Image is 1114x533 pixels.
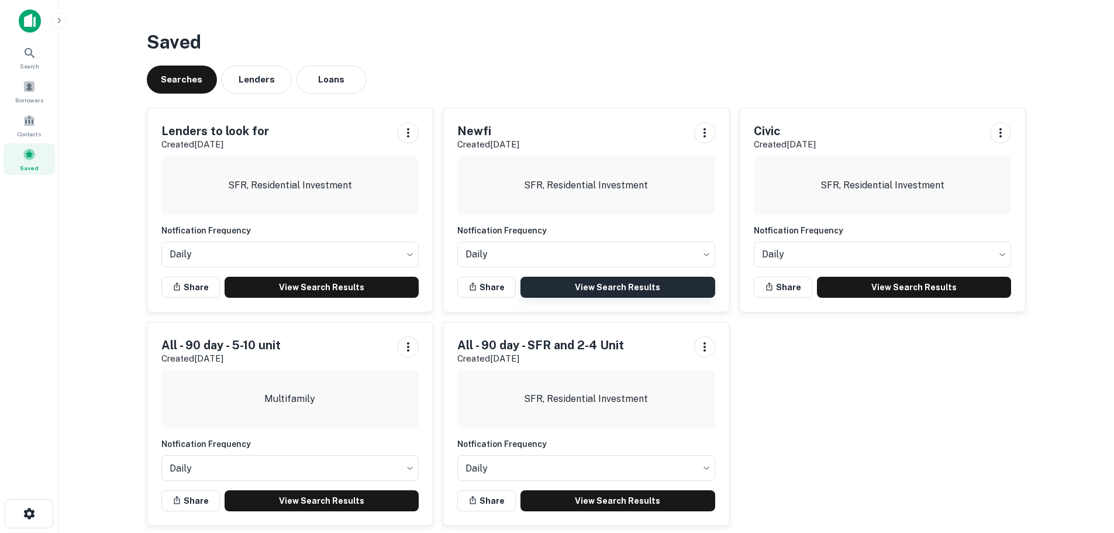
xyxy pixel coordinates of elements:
h6: Notfication Frequency [457,438,715,451]
a: View Search Results [225,277,419,298]
p: Multifamily [264,392,315,406]
h5: Newfi [457,122,519,140]
button: Share [161,277,220,298]
h6: Notfication Frequency [457,224,715,237]
button: Share [457,277,516,298]
img: capitalize-icon.png [19,9,41,33]
a: Saved [4,143,55,175]
a: View Search Results [225,490,419,511]
div: Without label [161,452,419,484]
p: SFR, Residential Investment [524,178,648,192]
a: View Search Results [817,277,1012,298]
button: Loans [296,66,367,94]
span: Contacts [18,129,41,139]
button: Lenders [222,66,292,94]
p: Created [DATE] [161,137,269,152]
a: Borrowers [4,75,55,107]
h3: Saved [147,28,1026,56]
a: Search [4,42,55,73]
div: Without label [754,238,1012,271]
p: SFR, Residential Investment [820,178,944,192]
span: Search [20,61,39,71]
h5: All - 90 day - 5-10 unit [161,336,281,354]
p: Created [DATE] [457,137,519,152]
a: Contacts [4,109,55,141]
span: Borrowers [15,95,43,105]
div: Without label [457,452,715,484]
h5: All - 90 day - SFR and 2-4 Unit [457,336,624,354]
p: Created [DATE] [457,352,624,366]
p: SFR, Residential Investment [228,178,352,192]
p: Created [DATE] [161,352,281,366]
h6: Notfication Frequency [161,224,419,237]
a: View Search Results [520,277,715,298]
button: Searches [147,66,217,94]
p: Created [DATE] [754,137,816,152]
h6: Notfication Frequency [161,438,419,451]
h5: Lenders to look for [161,122,269,140]
button: Share [161,490,220,511]
div: Without label [457,238,715,271]
h5: Civic [754,122,816,140]
div: Without label [161,238,419,271]
button: Share [754,277,812,298]
span: Saved [20,163,39,173]
button: Share [457,490,516,511]
h6: Notfication Frequency [754,224,1012,237]
a: View Search Results [520,490,715,511]
iframe: Chat Widget [1056,439,1114,496]
p: SFR, Residential Investment [524,392,648,406]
